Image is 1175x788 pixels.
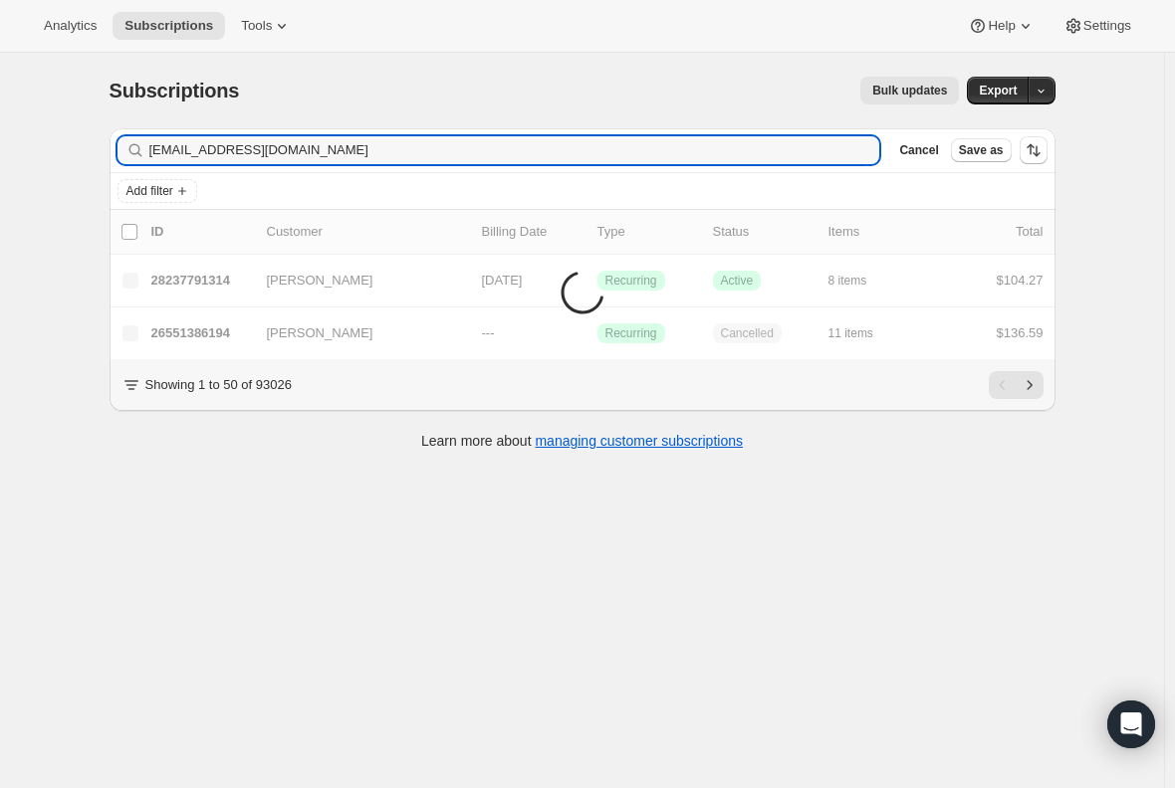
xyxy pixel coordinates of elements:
[145,375,292,395] p: Showing 1 to 50 of 93026
[951,138,1012,162] button: Save as
[117,179,197,203] button: Add filter
[110,80,240,101] span: Subscriptions
[860,77,959,104] button: Bulk updates
[979,83,1017,98] span: Export
[535,433,743,449] a: managing customer subscriptions
[899,142,938,158] span: Cancel
[1052,12,1143,40] button: Settings
[421,431,743,451] p: Learn more about
[229,12,304,40] button: Tools
[1107,700,1155,748] div: Open Intercom Messenger
[124,18,213,34] span: Subscriptions
[113,12,225,40] button: Subscriptions
[1016,371,1044,399] button: Next
[967,77,1029,104] button: Export
[1083,18,1131,34] span: Settings
[241,18,272,34] span: Tools
[126,183,173,199] span: Add filter
[989,371,1044,399] nav: Pagination
[32,12,109,40] button: Analytics
[891,138,946,162] button: Cancel
[959,142,1004,158] span: Save as
[149,136,880,164] input: Filter subscribers
[988,18,1015,34] span: Help
[956,12,1047,40] button: Help
[1020,136,1048,164] button: Sort the results
[44,18,97,34] span: Analytics
[872,83,947,98] span: Bulk updates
